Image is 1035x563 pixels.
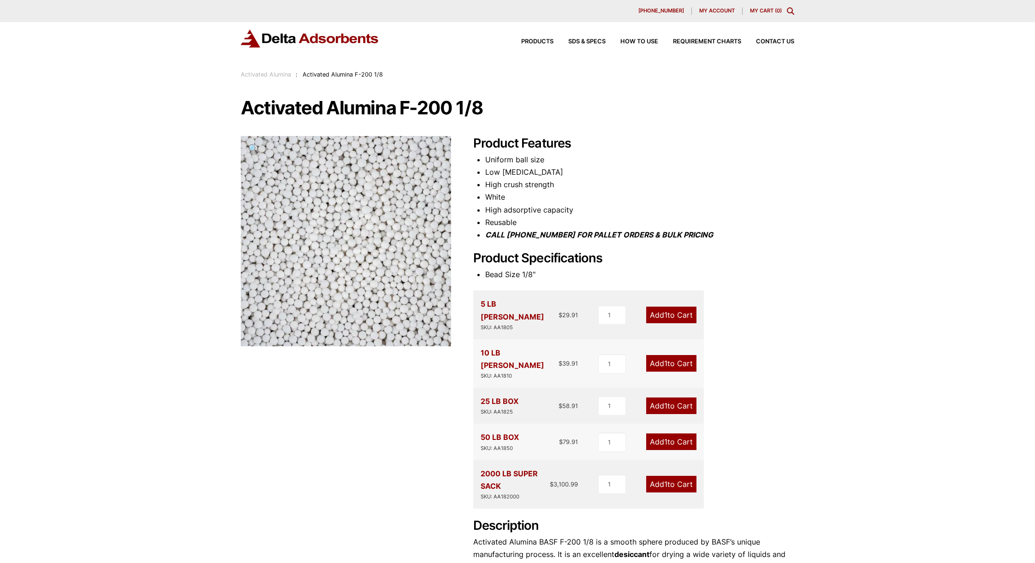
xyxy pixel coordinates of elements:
span: 🔍 [248,143,259,154]
a: Add1to Cart [646,355,696,372]
span: 0 [777,7,780,14]
span: Products [521,39,553,45]
a: Requirement Charts [658,39,741,45]
a: My Cart (0) [750,7,782,14]
strong: desiccant [614,550,649,559]
a: Add1to Cart [646,433,696,450]
img: Delta Adsorbents [241,30,379,47]
a: Activated Alumina [241,71,291,78]
li: High adsorptive capacity [485,204,794,216]
bdi: 58.91 [559,402,578,409]
div: Toggle Modal Content [787,7,794,15]
li: Uniform ball size [485,154,794,166]
li: Reusable [485,216,794,229]
span: $ [559,438,563,445]
span: : [296,71,297,78]
div: SKU: AA182000 [481,492,550,501]
h2: Description [473,518,794,533]
li: Low [MEDICAL_DATA] [485,166,794,178]
span: 1 [664,480,667,489]
a: Add1to Cart [646,397,696,414]
bdi: 39.91 [559,360,578,367]
span: 1 [664,359,667,368]
a: Add1to Cart [646,476,696,492]
span: $ [559,360,562,367]
a: My account [692,7,743,15]
a: Products [506,39,553,45]
span: 1 [664,437,667,446]
li: High crush strength [485,178,794,191]
li: White [485,191,794,203]
h1: Activated Alumina F-200 1/8 [241,98,794,118]
span: $ [550,480,553,488]
bdi: 79.91 [559,438,578,445]
a: View full-screen image gallery [241,136,266,161]
i: CALL [PHONE_NUMBER] FOR PALLET ORDERS & BULK PRICING [485,230,713,239]
span: 1 [664,310,667,320]
span: SDS & SPECS [568,39,606,45]
a: [PHONE_NUMBER] [631,7,692,15]
a: Contact Us [741,39,794,45]
span: Requirement Charts [673,39,741,45]
bdi: 3,100.99 [550,480,578,488]
h2: Product Specifications [473,251,794,266]
span: $ [559,311,562,319]
span: 1 [664,401,667,410]
a: Activated Alumina F-200 1/8 [241,236,451,245]
img: Activated Alumina F-200 1/8 [241,136,451,346]
div: SKU: AA1810 [481,372,559,380]
div: 50 LB BOX [481,431,519,452]
a: Add1to Cart [646,307,696,323]
div: SKU: AA1805 [481,323,559,332]
bdi: 29.91 [559,311,578,319]
div: 2000 LB SUPER SACK [481,468,550,501]
span: Activated Alumina F-200 1/8 [303,71,383,78]
div: 5 LB [PERSON_NAME] [481,298,559,332]
div: 25 LB BOX [481,395,518,416]
span: My account [699,8,735,13]
span: How to Use [620,39,658,45]
h2: Product Features [473,136,794,151]
div: SKU: AA1850 [481,444,519,453]
li: Bead Size 1/8" [485,268,794,281]
a: How to Use [606,39,658,45]
div: 10 LB [PERSON_NAME] [481,347,559,380]
div: SKU: AA1825 [481,408,518,416]
a: SDS & SPECS [553,39,606,45]
span: [PHONE_NUMBER] [638,8,684,13]
span: $ [559,402,562,409]
span: Contact Us [756,39,794,45]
